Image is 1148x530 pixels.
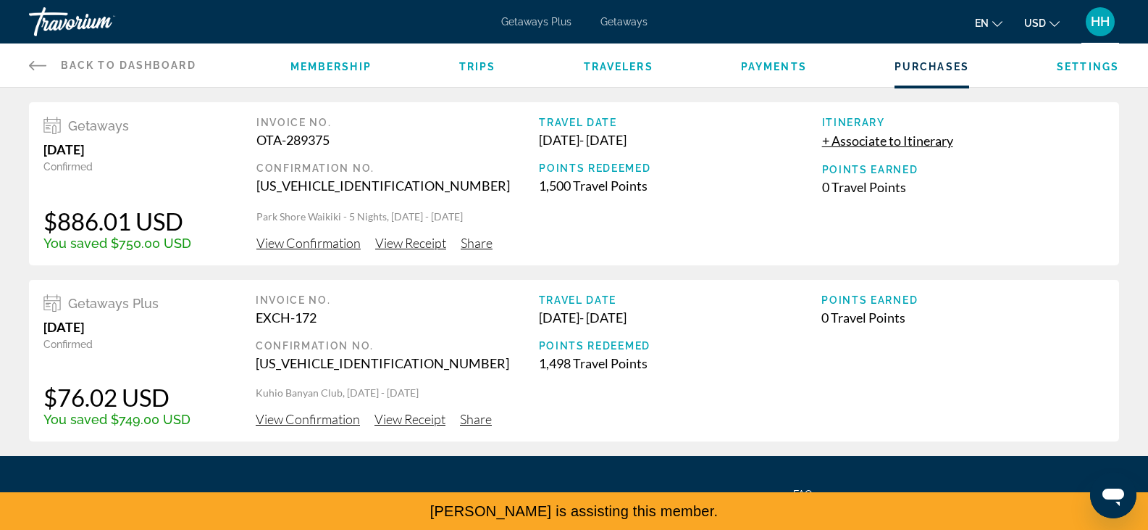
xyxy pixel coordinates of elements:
span: [PERSON_NAME] is assisting this member. [430,503,718,519]
div: Travel Date [539,117,821,128]
button: Change language [975,12,1002,33]
div: 1,498 Travel Points [539,355,822,371]
span: HH [1091,15,1110,29]
div: [US_VEHICLE_IDENTIFICATION_NUMBER] [256,355,539,371]
div: Confirmation No. [256,162,539,174]
a: Travorium [29,3,174,41]
div: $76.02 USD [43,383,190,412]
div: Confirmation No. [256,340,539,352]
div: Invoice No. [256,294,539,306]
span: View Receipt [374,411,445,427]
div: [DATE] - [DATE] [539,132,821,148]
a: Trips [459,61,496,73]
div: [DATE] [43,141,191,157]
a: Purchases [894,61,969,73]
div: OTA-289375 [256,132,539,148]
a: Payments [741,61,807,73]
div: EXCH-172 [256,310,539,326]
div: Points Earned [822,164,1105,175]
div: Travel Date [539,294,822,306]
span: View Confirmation [256,411,360,427]
p: Park Shore Waikiki - 5 Nights, [DATE] - [DATE] [256,210,1105,224]
div: Confirmed [43,339,190,350]
span: Back to Dashboard [61,59,196,71]
div: Invoice No. [256,117,539,128]
div: [DATE] [43,319,190,335]
a: Back to Dashboard [29,44,196,87]
span: en [975,17,989,29]
span: View Receipt [375,235,446,251]
a: Getaways [600,16,648,28]
div: 0 Travel Points [822,179,1105,195]
a: Getaways Plus [501,16,571,28]
span: USD [1024,17,1046,29]
a: Settings [1057,61,1119,73]
a: FAQs [793,489,817,500]
div: [US_VEHICLE_IDENTIFICATION_NUMBER] [256,178,539,194]
div: 1,500 Travel Points [539,178,821,194]
span: Share [460,411,492,427]
span: Getaways Plus [68,296,159,311]
div: Confirmed [43,161,191,173]
button: + Associate to Itinerary [822,132,953,149]
a: Travelers [584,61,653,73]
div: Points Redeemed [539,340,822,352]
div: Points Redeemed [539,162,821,174]
iframe: Button to launch messaging window [1090,472,1136,518]
div: $886.01 USD [43,207,191,236]
div: You saved $749.00 USD [43,412,190,427]
span: + Associate to Itinerary [822,133,953,149]
div: You saved $750.00 USD [43,236,191,251]
button: User Menu [1081,7,1119,37]
div: Points Earned [821,294,1105,306]
div: [DATE] - [DATE] [539,310,822,326]
span: Share [461,235,493,251]
span: View Confirmation [256,235,361,251]
a: Membership [290,61,372,73]
p: Kuhio Banyan Club, [DATE] - [DATE] [256,386,1105,400]
div: Itinerary [822,117,1105,128]
span: Getaways [68,118,129,133]
div: 0 Travel Points [821,310,1105,326]
button: Change currency [1024,12,1060,33]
